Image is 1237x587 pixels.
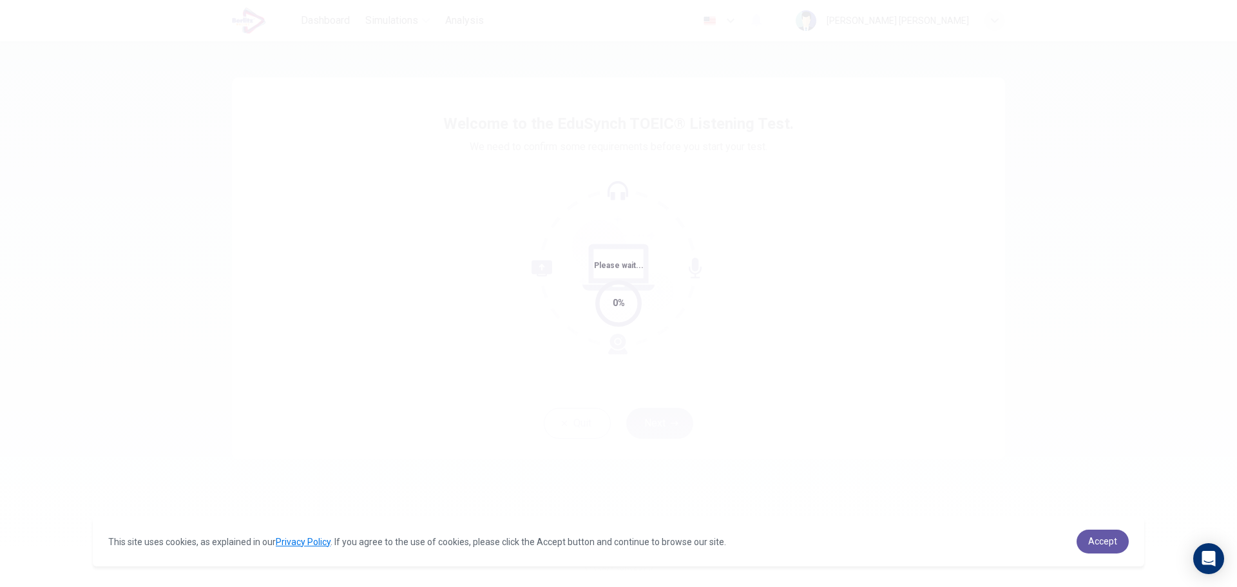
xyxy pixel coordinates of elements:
[276,537,331,547] a: Privacy Policy
[613,296,625,311] div: 0%
[1088,536,1117,546] span: Accept
[1193,543,1224,574] div: Open Intercom Messenger
[1077,530,1129,553] a: dismiss cookie message
[108,537,726,547] span: This site uses cookies, as explained in our . If you agree to the use of cookies, please click th...
[594,261,644,270] span: Please wait...
[93,517,1144,566] div: cookieconsent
